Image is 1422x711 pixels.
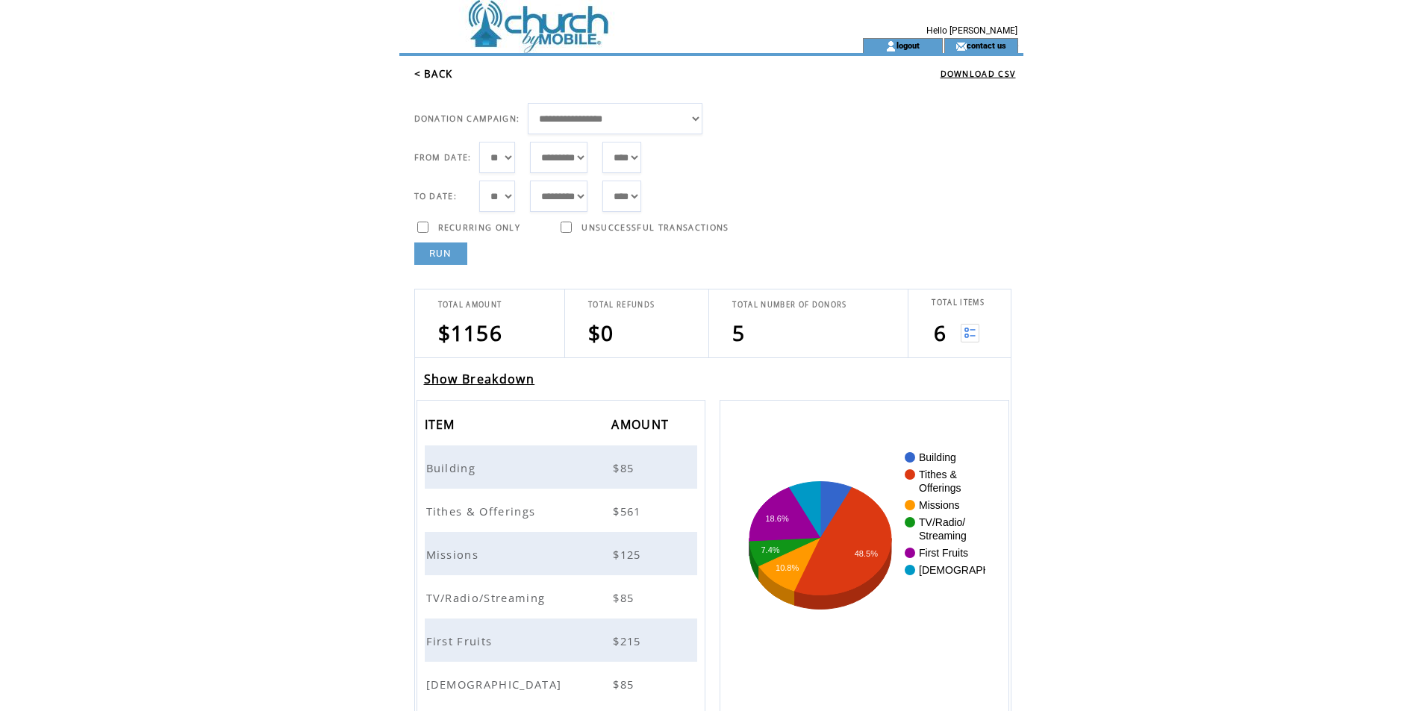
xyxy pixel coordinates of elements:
a: TV/Radio/Streaming [426,589,549,603]
text: Tithes & [919,469,957,480]
a: Tithes & Offerings [426,503,540,516]
text: Building [919,451,956,463]
text: 7.4% [761,545,780,554]
a: ITEM [425,419,459,428]
img: contact_us_icon.gif [955,40,967,52]
span: UNSUCCESSFUL TRANSACTIONS [581,222,729,233]
span: TV/Radio/Streaming [426,590,549,605]
text: Missions [919,499,959,511]
a: Show Breakdown [424,371,535,387]
span: TOTAL ITEMS [932,298,985,307]
text: 18.6% [766,514,789,523]
span: ITEM [425,413,459,440]
span: Tithes & Offerings [426,504,540,519]
span: $85 [613,677,637,692]
text: Offerings [919,482,961,494]
span: DONATION CAMPAIGN: [414,113,520,124]
span: First Fruits [426,633,496,648]
span: $85 [613,590,637,605]
span: AMOUNT [611,413,673,440]
span: Hello [PERSON_NAME] [926,25,1017,36]
img: account_icon.gif [885,40,896,52]
span: $85 [613,460,637,475]
a: logout [896,40,920,50]
a: Missions [426,546,483,560]
text: 48.5% [855,549,878,558]
span: FROM DATE: [414,152,472,163]
text: First Fruits [919,547,968,559]
span: $561 [613,504,644,519]
a: [DEMOGRAPHIC_DATA] [426,676,566,689]
span: [DEMOGRAPHIC_DATA] [426,677,566,692]
span: 5 [732,319,745,347]
text: TV/Radio/ [919,516,965,528]
a: contact us [967,40,1006,50]
span: RECURRING ONLY [438,222,521,233]
span: $0 [588,319,614,347]
svg: A chart. [743,445,985,668]
span: Building [426,460,480,475]
span: $215 [613,633,644,648]
span: TOTAL AMOUNT [438,300,502,310]
span: Missions [426,547,483,562]
a: DOWNLOAD CSV [941,69,1016,79]
span: TO DATE: [414,191,458,201]
a: Building [426,460,480,473]
span: TOTAL NUMBER OF DONORS [732,300,846,310]
text: Streaming [919,530,967,542]
span: TOTAL REFUNDS [588,300,655,310]
span: $1156 [438,319,503,347]
a: First Fruits [426,633,496,646]
span: 6 [934,319,947,347]
a: RUN [414,242,467,265]
img: View list [961,324,979,342]
a: AMOUNT [611,419,673,428]
text: 10.8% [776,563,799,572]
span: $125 [613,547,644,562]
text: [DEMOGRAPHIC_DATA] [919,564,1036,576]
a: < BACK [414,67,453,81]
